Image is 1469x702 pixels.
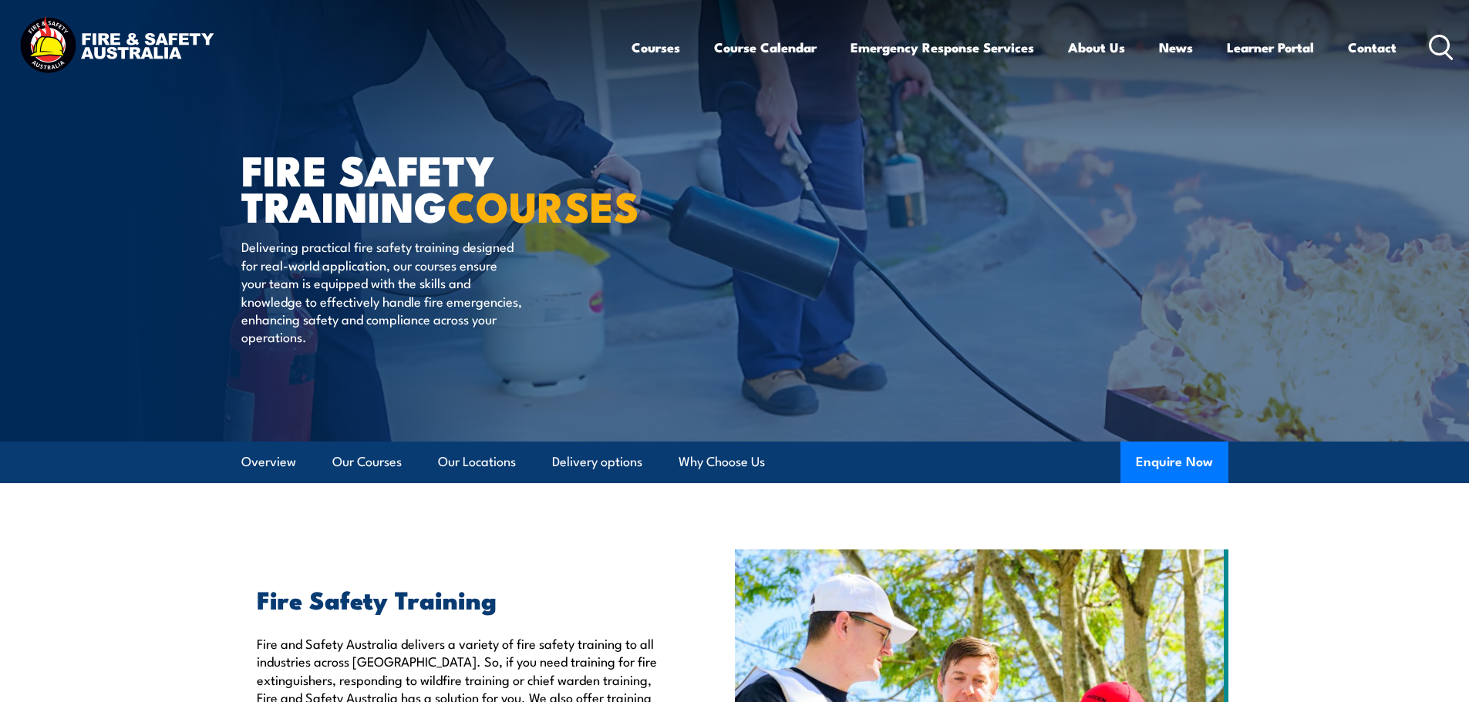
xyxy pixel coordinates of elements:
[438,442,516,482] a: Our Locations
[241,237,523,345] p: Delivering practical fire safety training designed for real-world application, our courses ensure...
[241,151,622,223] h1: FIRE SAFETY TRAINING
[241,442,296,482] a: Overview
[632,27,680,68] a: Courses
[1159,27,1193,68] a: News
[257,588,664,610] h2: Fire Safety Training
[447,173,639,237] strong: COURSES
[332,442,402,482] a: Our Courses
[679,442,765,482] a: Why Choose Us
[1120,442,1228,483] button: Enquire Now
[1227,27,1314,68] a: Learner Portal
[552,442,642,482] a: Delivery options
[851,27,1034,68] a: Emergency Response Services
[1348,27,1397,68] a: Contact
[714,27,817,68] a: Course Calendar
[1068,27,1125,68] a: About Us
